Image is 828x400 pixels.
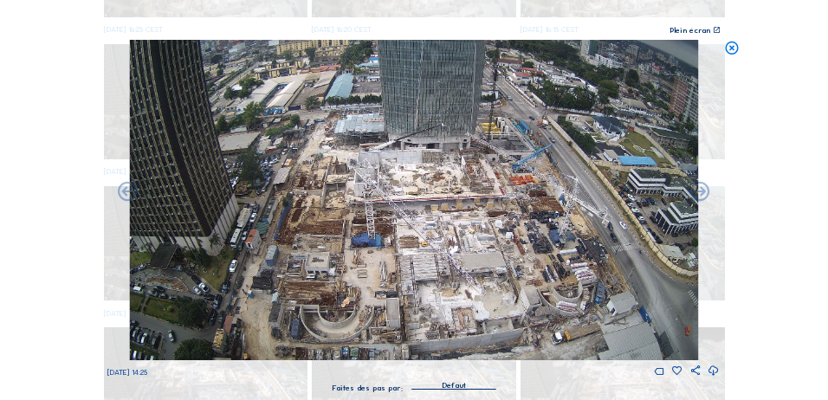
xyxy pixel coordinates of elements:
[332,384,403,391] div: Faites des pas par:
[670,26,710,34] div: Plein écran
[129,40,698,360] img: Image
[411,377,496,389] div: Défaut
[107,367,147,377] span: [DATE] 14:25
[116,180,139,204] i: Forward
[442,377,466,393] div: Défaut
[689,180,712,204] i: Back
